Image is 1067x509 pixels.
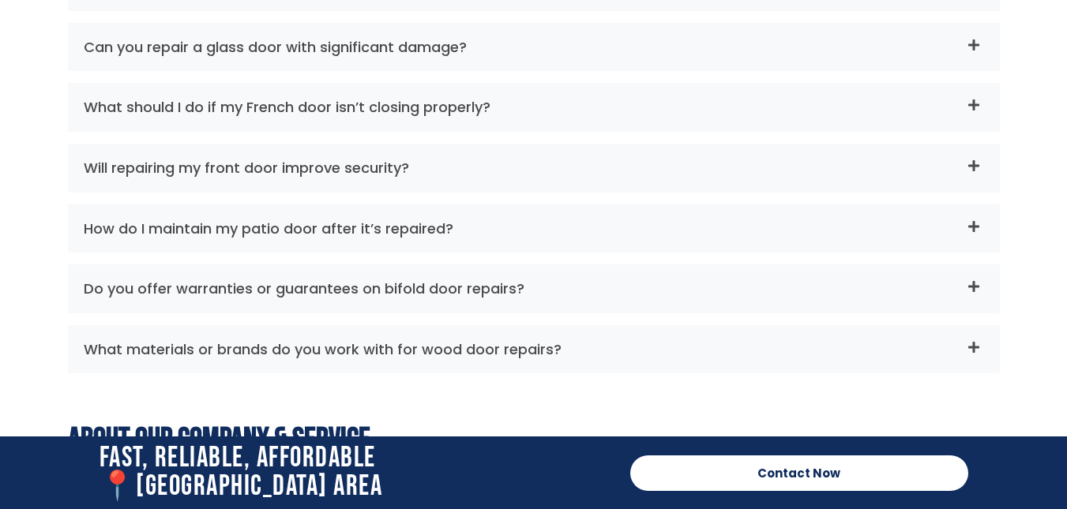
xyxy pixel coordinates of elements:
[84,158,409,178] a: Will repairing my front door improve security?
[757,467,840,479] span: Contact Now
[68,144,1000,193] div: Will repairing my front door improve security?
[100,444,614,501] h2: Fast, Reliable, Affordable 📍[GEOGRAPHIC_DATA] Area
[630,455,968,491] a: Contact Now
[68,264,1000,313] div: Do you offer warranties or guarantees on bifold door repairs?
[84,97,490,117] a: What should I do if my French door isn’t closing properly?
[84,339,562,359] a: What materials or brands do you work with for wood door repairs?
[84,279,524,298] a: Do you offer warranties or guarantees on bifold door repairs?
[84,219,453,238] a: How do I maintain my patio door after it’s repaired?
[68,23,1000,72] div: Can you repair a glass door with significant damage?
[68,325,1000,374] div: What materials or brands do you work with for wood door repairs?
[68,425,1000,456] h2: About Our Company & Service
[68,83,1000,132] div: What should I do if my French door isn’t closing properly?
[68,204,1000,253] div: How do I maintain my patio door after it’s repaired?
[84,37,467,57] a: Can you repair a glass door with significant damage?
